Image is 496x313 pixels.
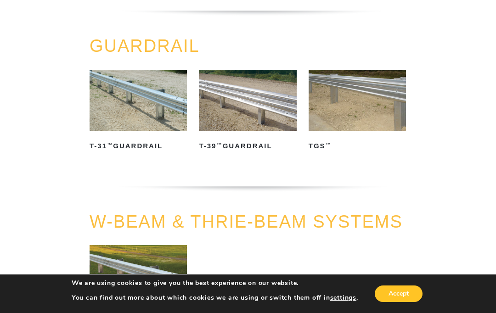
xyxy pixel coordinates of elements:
p: We are using cookies to give you the best experience on our website. [72,279,358,287]
a: GUARDRAIL [90,36,200,56]
sup: ™ [216,142,222,147]
a: TGS™ [309,70,406,153]
button: Accept [375,285,423,302]
a: W-BEAM & THRIE-BEAM SYSTEMS [90,212,403,231]
h2: TGS [309,139,406,154]
h2: T-31 Guardrail [90,139,187,154]
p: You can find out more about which cookies we are using or switch them off in . [72,294,358,302]
button: settings [330,294,356,302]
h2: T-39 Guardrail [199,139,296,154]
a: T-31™Guardrail [90,70,187,153]
sup: ™ [326,142,332,147]
sup: ™ [107,142,113,147]
a: T-39™Guardrail [199,70,296,153]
